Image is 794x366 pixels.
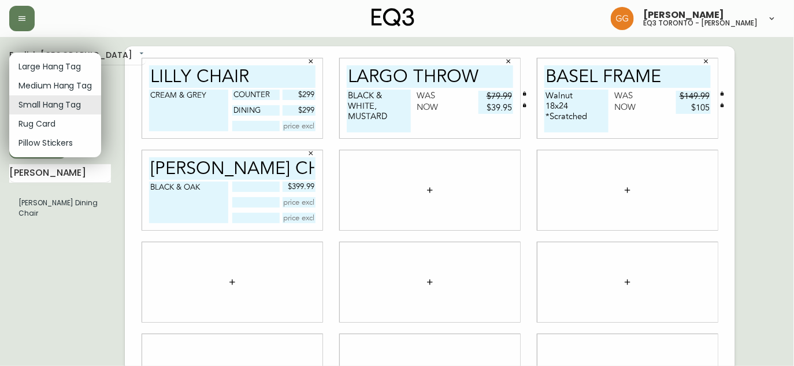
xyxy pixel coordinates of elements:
[9,76,101,95] li: Medium Hang Tag
[9,134,101,153] li: Pillow Stickers
[158,59,191,69] input: price excluding $
[9,57,101,76] li: Large Hang Tag
[9,114,101,134] li: Rug Card
[158,75,191,85] input: price excluding $
[9,95,101,114] li: Small Hang Tag
[24,43,103,85] textarea: CREAM & GREY
[158,43,191,54] input: price excluding $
